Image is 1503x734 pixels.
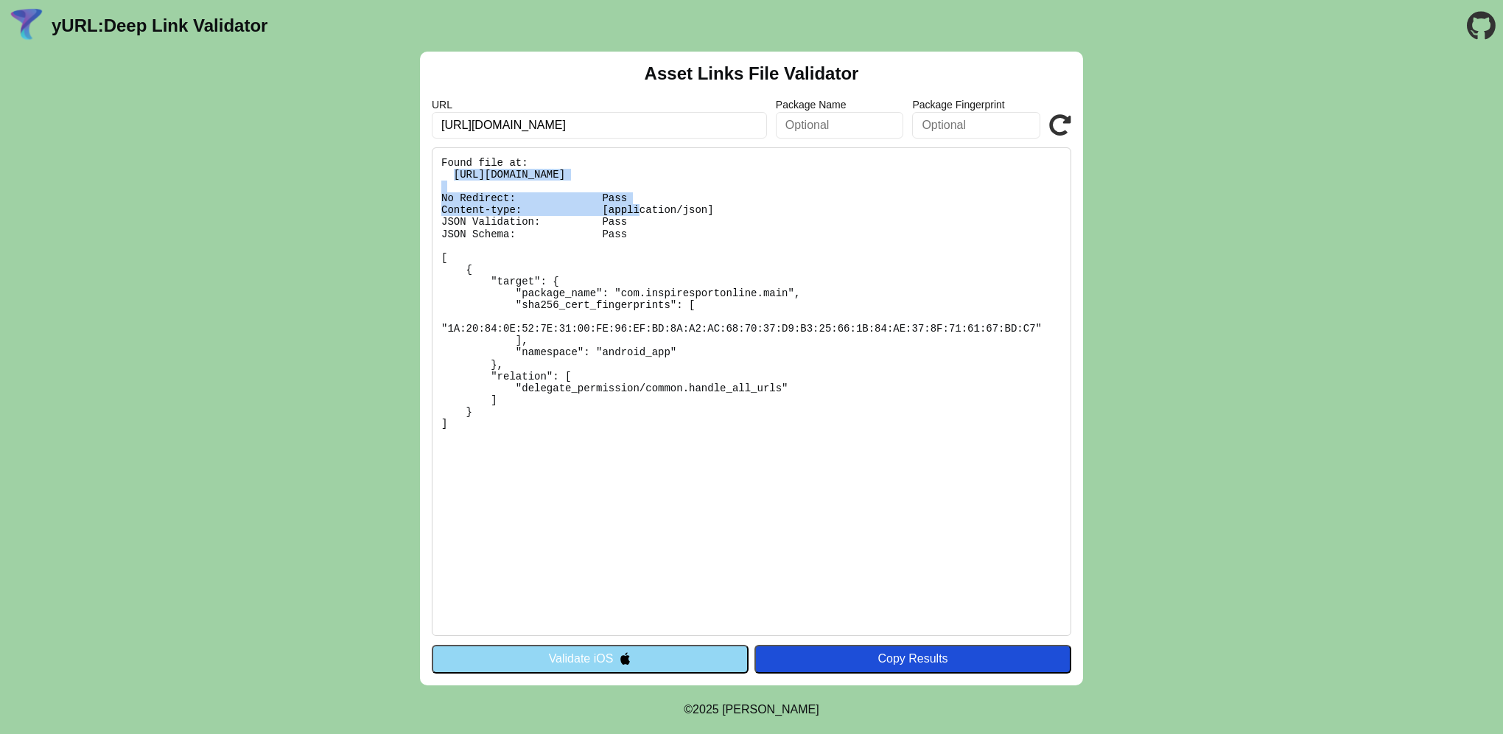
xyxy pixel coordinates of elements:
[722,703,819,716] a: Michael Ibragimchayev's Personal Site
[645,63,859,84] h2: Asset Links File Validator
[754,645,1071,673] button: Copy Results
[432,645,749,673] button: Validate iOS
[52,15,267,36] a: yURL:Deep Link Validator
[432,147,1071,636] pre: Found file at: [URL][DOMAIN_NAME] No Redirect: Pass Content-type: [application/json] JSON Validat...
[762,652,1064,665] div: Copy Results
[684,685,819,734] footer: ©
[432,99,767,111] label: URL
[619,652,631,665] img: appleIcon.svg
[776,112,904,139] input: Optional
[693,703,719,716] span: 2025
[912,99,1040,111] label: Package Fingerprint
[432,112,767,139] input: Required
[912,112,1040,139] input: Optional
[776,99,904,111] label: Package Name
[7,7,46,45] img: yURL Logo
